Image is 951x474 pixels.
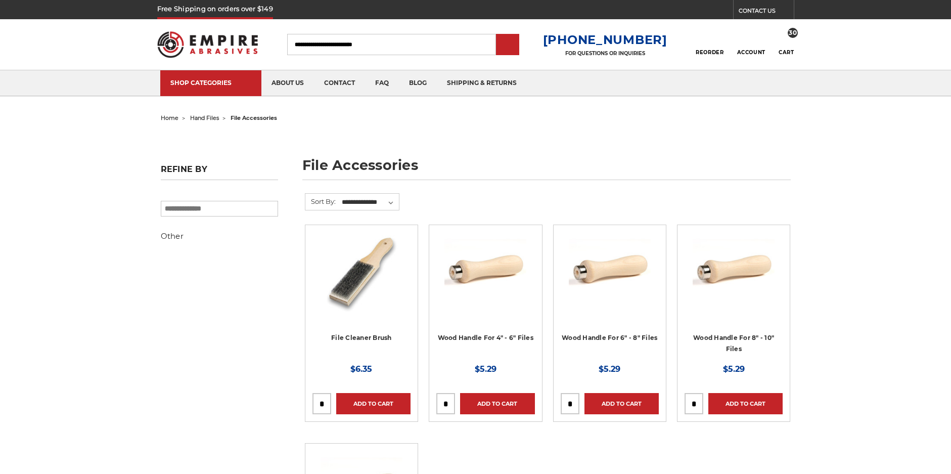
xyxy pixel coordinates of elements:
a: Wood Handle For 6" - 8" Files [562,334,657,341]
a: File Handle [561,232,659,330]
img: Empire Abrasives [157,25,258,64]
img: File Handle [693,232,775,313]
span: Reorder [696,49,723,56]
a: Metal File Tool Cleaning Brush [312,232,411,330]
h5: Other [161,230,278,242]
a: File Handle [685,232,783,330]
a: Reorder [696,33,723,55]
a: home [161,114,178,121]
a: Wood Handle For 4" - 6" Files [438,334,533,341]
a: Add to Cart [336,393,411,414]
p: FOR QUESTIONS OR INQUIRIES [543,50,667,57]
a: Add to Cart [708,393,783,414]
h1: file accessories [302,158,791,180]
select: Sort By: [340,195,399,210]
span: Account [737,49,765,56]
a: [PHONE_NUMBER] [543,32,667,47]
a: blog [399,70,437,96]
span: Cart [779,49,794,56]
input: Submit [497,35,518,55]
label: Sort By: [305,194,336,209]
a: File Cleaner Brush [331,334,392,341]
img: Metal File Tool Cleaning Brush [323,232,400,313]
span: 30 [788,28,798,38]
span: file accessories [231,114,277,121]
a: Add to Cart [460,393,534,414]
a: CONTACT US [739,5,794,19]
a: about us [261,70,314,96]
a: faq [365,70,399,96]
img: File Handle [569,232,651,313]
a: shipping & returns [437,70,527,96]
a: Add to Cart [584,393,659,414]
a: File Handle [436,232,534,330]
span: $5.29 [723,364,745,374]
span: $6.35 [350,364,372,374]
h5: Refine by [161,164,278,180]
img: File Handle [444,232,526,313]
a: 30 Cart [779,33,794,56]
span: $5.29 [599,364,620,374]
div: SHOP CATEGORIES [170,79,251,87]
a: hand files [190,114,219,121]
a: contact [314,70,365,96]
span: $5.29 [475,364,496,374]
a: Wood Handle For 8" - 10" Files [693,334,774,353]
